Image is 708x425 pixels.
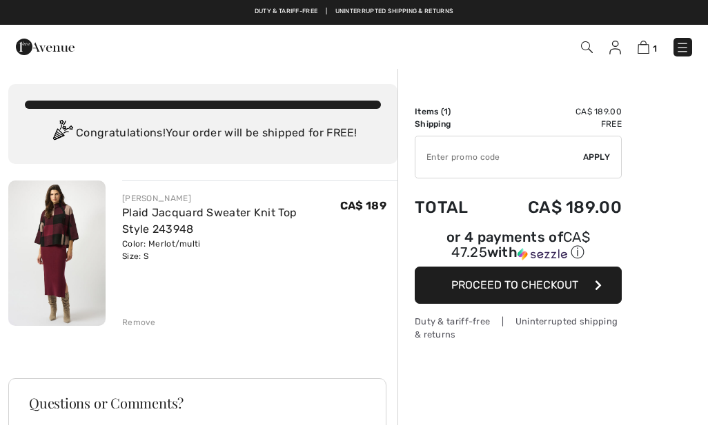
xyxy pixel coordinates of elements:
div: [PERSON_NAME] [122,192,340,205]
img: Sezzle [518,248,567,260]
span: Apply [583,151,611,163]
a: Plaid Jacquard Sweater Knit Top Style 243948 [122,206,297,236]
a: 1 [638,39,657,55]
img: 1ère Avenue [16,33,75,61]
span: 1 [444,107,448,116]
input: Promo code [415,136,583,178]
button: Proceed to Checkout [415,267,622,304]
span: CA$ 189 [340,199,386,212]
td: Total [415,184,490,231]
img: My Info [609,41,621,54]
td: Shipping [415,118,490,130]
h3: Questions or Comments? [29,396,366,410]
img: Search [581,41,593,53]
div: Congratulations! Your order will be shipped for FREE! [25,120,381,147]
span: CA$ 47.25 [451,229,590,260]
div: or 4 payments ofCA$ 47.25withSezzle Click to learn more about Sezzle [415,231,622,267]
img: Congratulation2.svg [48,120,76,147]
span: 1 [653,43,657,54]
td: CA$ 189.00 [490,184,622,231]
div: or 4 payments of with [415,231,622,262]
span: Proceed to Checkout [451,278,578,291]
td: Items ( ) [415,105,490,118]
td: Free [490,118,622,130]
div: Remove [122,316,156,329]
a: 1ère Avenue [16,39,75,52]
td: CA$ 189.00 [490,105,622,118]
img: Menu [676,41,689,54]
div: Color: Merlot/multi Size: S [122,238,340,262]
img: Plaid Jacquard Sweater Knit Top Style 243948 [8,180,106,326]
div: Duty & tariff-free | Uninterrupted shipping & returns [415,315,622,341]
img: Shopping Bag [638,41,649,54]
